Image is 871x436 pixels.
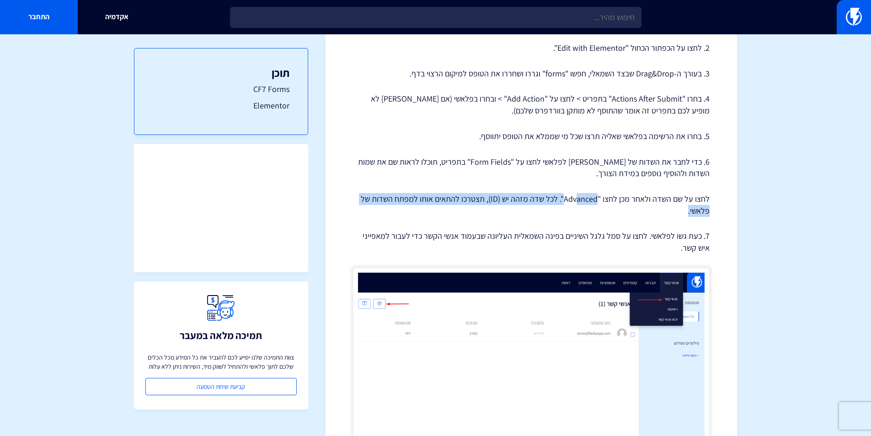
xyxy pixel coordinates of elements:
p: 3. בעורך ה-Drag&Drop שבצד השמאלי, חפשו "forms" וגררו ושחררו את הטופס למיקום הרצוי בדף. [353,68,710,80]
p: לחצו על שם השדה ולאחר מכן לחצו "Advanced". לכל שדה מזהה יש (ID), תצטרכו להתאים אותו למפתח השדות ש... [353,193,710,216]
input: חיפוש מהיר... [230,7,641,28]
h3: תוכן [153,67,289,79]
a: קביעת שיחת הטמעה [145,378,297,395]
p: 6. כדי לחבר את השדות של [PERSON_NAME] לפלאשי לחצו על "Form Fields" בתפריט, תוכלו לראות שם את שמות... [353,156,710,179]
a: Elementor [153,100,289,112]
p: 5. בחרו את הרשימה בפלאשי שאליה תרצו שכל מי שממלא את הטופס יתווסף. [353,130,710,142]
p: 4. בחרו "Actions After Submit" בתפריט > לחצו על "Add Action" > ובחרו בפלאשי (אם [PERSON_NAME] לא ... [353,93,710,116]
a: CF7 Forms [153,83,289,95]
iframe: To enrich screen reader interactions, please activate Accessibility in Grammarly extension settings [134,144,308,272]
p: צוות התמיכה שלנו יסייע לכם להעביר את כל המידע מכל הכלים שלכם לתוך פלאשי ולהתחיל לשווק מיד, השירות... [145,353,297,371]
p: 7. כעת גשו לפלאשי. לחצו על סמל גלגל השיניים בפינה השמאלית העליונה שבעמוד אנשי הקשר כדי לעבור למאפ... [353,230,710,253]
h3: תמיכה מלאה במעבר [180,330,262,341]
p: 2. לחצו על הכפתור הכחול "Edit with Elementor". [353,42,710,54]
